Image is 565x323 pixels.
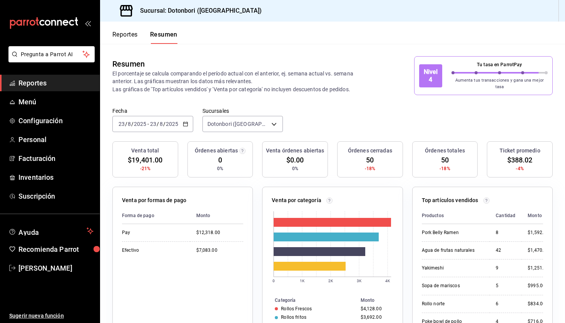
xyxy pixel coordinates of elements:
span: Personal [18,134,94,145]
div: $834.00 [528,301,549,307]
a: Pregunta a Parrot AI [5,56,95,64]
th: Categoría [262,296,357,305]
span: $0.00 [286,155,304,165]
p: Venta por categoría [272,196,321,204]
button: open_drawer_menu [85,20,91,26]
span: Sugerir nueva función [9,312,94,320]
div: navigation tabs [112,31,177,44]
span: -4% [516,165,523,172]
span: $388.02 [507,155,533,165]
div: Rollo norte [422,301,483,307]
input: -- [159,121,163,127]
span: / [131,121,134,127]
p: Tu tasa en ParrotPay [451,61,548,68]
div: $12,318.00 [196,229,244,236]
span: 0% [217,165,223,172]
span: Inventarios [18,172,94,182]
th: Cantidad [490,208,522,224]
input: -- [150,121,157,127]
h3: Órdenes cerradas [348,147,392,155]
th: Monto [190,208,244,224]
text: 3K [357,279,362,283]
span: 0% [292,165,298,172]
div: Efectivo [122,247,184,254]
input: -- [127,121,131,127]
span: Facturación [18,153,94,164]
p: El porcentaje se calcula comparando el período actual con el anterior, ej. semana actual vs. sema... [112,70,369,93]
div: 9 [496,265,515,271]
span: 50 [366,155,374,165]
div: $995.00 [528,283,549,289]
div: 8 [496,229,515,236]
span: / [157,121,159,127]
text: 1K [300,279,305,283]
button: Resumen [150,31,177,44]
div: $1,592.00 [528,229,549,236]
div: 42 [496,247,515,254]
div: $3,692.00 [361,315,390,320]
div: Pork Belly Ramen [422,229,483,236]
input: ---- [134,121,147,127]
p: Aumenta tus transacciones y gana una mejor tasa [451,77,548,90]
span: Menú [18,97,94,107]
th: Monto [358,296,403,305]
div: $1,251.00 [528,265,549,271]
span: Recomienda Parrot [18,244,94,254]
button: Pregunta a Parrot AI [8,46,95,62]
span: Dotonbori ([GEOGRAPHIC_DATA]) [207,120,269,128]
div: Agua de frutas naturales [422,247,483,254]
span: - [147,121,149,127]
h3: Venta órdenes abiertas [266,147,324,155]
div: $7,083.00 [196,247,244,254]
span: Ayuda [18,226,84,236]
span: -18% [440,165,450,172]
th: Monto [522,208,549,224]
text: 0 [272,279,275,283]
th: Forma de pago [122,208,190,224]
h3: Ticket promedio [500,147,540,155]
h3: Venta total [131,147,159,155]
h3: Órdenes abiertas [195,147,238,155]
text: 4K [385,279,390,283]
span: 50 [441,155,449,165]
div: Sopa de mariscos [422,283,483,289]
div: 5 [496,283,515,289]
div: $1,470.00 [528,247,549,254]
div: Pay [122,229,184,236]
span: -21% [140,165,151,172]
div: Rollos Frescos [281,306,312,311]
span: [PERSON_NAME] [18,263,94,273]
span: Pregunta a Parrot AI [21,50,83,59]
span: Reportes [18,78,94,88]
p: Top artículos vendidos [422,196,478,204]
h3: Sucursal: Dotonbori ([GEOGRAPHIC_DATA]) [134,6,262,15]
div: Resumen [112,58,145,70]
span: / [163,121,165,127]
button: Reportes [112,31,138,44]
div: Yakimeshi [422,265,483,271]
span: Suscripción [18,191,94,201]
span: -18% [365,165,376,172]
h3: Órdenes totales [425,147,465,155]
div: $4,128.00 [361,306,390,311]
input: -- [118,121,125,127]
span: 0 [218,155,222,165]
label: Fecha [112,108,193,114]
label: Sucursales [202,108,283,114]
text: 2K [328,279,333,283]
input: ---- [165,121,179,127]
div: Rollos fritos [281,315,306,320]
th: Productos [422,208,490,224]
span: Configuración [18,115,94,126]
span: $19,401.00 [128,155,162,165]
p: Venta por formas de pago [122,196,186,204]
span: / [125,121,127,127]
div: Nivel 4 [419,64,442,87]
div: 6 [496,301,515,307]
